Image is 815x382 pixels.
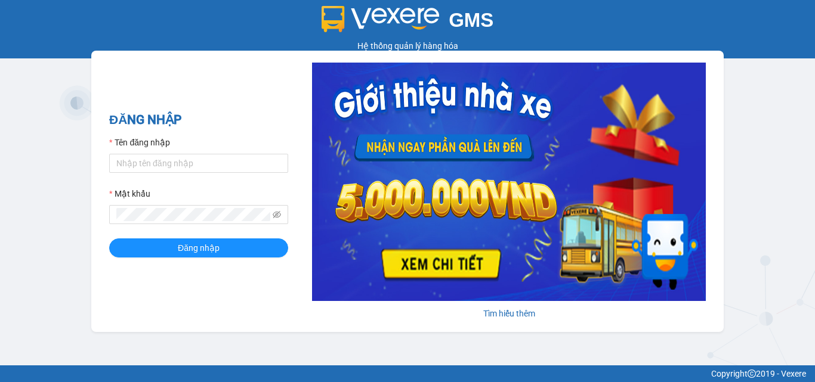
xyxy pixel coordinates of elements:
input: Tên đăng nhập [109,154,288,173]
img: banner-0 [312,63,706,301]
div: Tìm hiểu thêm [312,307,706,320]
span: GMS [449,9,493,31]
img: logo 2 [322,6,440,32]
div: Copyright 2019 - Vexere [9,367,806,380]
a: GMS [322,18,494,27]
span: eye-invisible [273,210,281,219]
button: Đăng nhập [109,238,288,257]
h2: ĐĂNG NHẬP [109,110,288,130]
span: Đăng nhập [178,241,220,254]
label: Tên đăng nhập [109,136,170,149]
div: Hệ thống quản lý hàng hóa [3,39,812,52]
input: Mật khẩu [116,208,270,221]
span: copyright [748,369,756,378]
label: Mật khẩu [109,187,150,200]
